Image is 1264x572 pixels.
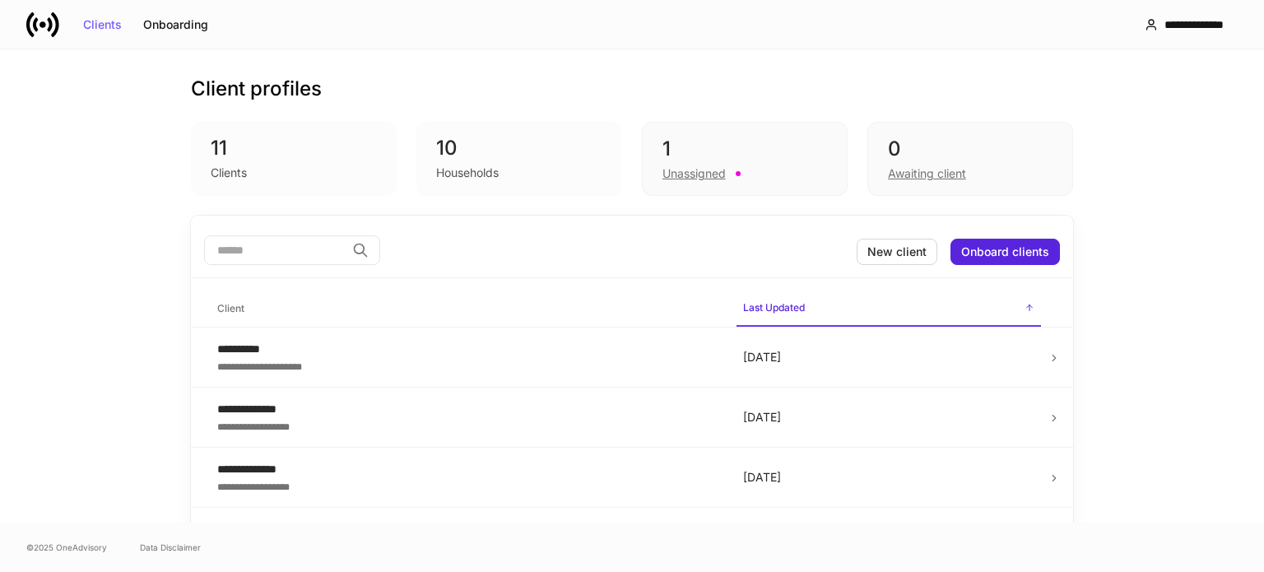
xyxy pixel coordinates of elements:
button: Onboard clients [950,239,1060,265]
div: Awaiting client [888,165,966,182]
span: Client [211,292,723,326]
div: Unassigned [662,165,726,182]
div: 1Unassigned [642,122,848,196]
h6: Last Updated [743,300,805,315]
button: Onboarding [132,12,219,38]
p: [DATE] [743,409,1034,426]
div: 11 [211,135,377,161]
div: Clients [211,165,247,181]
div: Households [436,165,499,181]
h3: Client profiles [191,76,322,102]
span: Last Updated [737,291,1041,327]
p: [DATE] [743,469,1034,486]
div: Onboarding [143,19,208,30]
div: 1 [662,136,827,162]
button: New client [857,239,937,265]
p: [DATE] [743,349,1034,365]
button: Clients [72,12,132,38]
div: Clients [83,19,122,30]
div: Onboard clients [961,246,1049,258]
div: 10 [436,135,602,161]
h6: Client [217,300,244,316]
div: 0 [888,136,1053,162]
a: Data Disclaimer [140,541,201,554]
span: © 2025 OneAdvisory [26,541,107,554]
div: New client [867,246,927,258]
div: 0Awaiting client [867,122,1073,196]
